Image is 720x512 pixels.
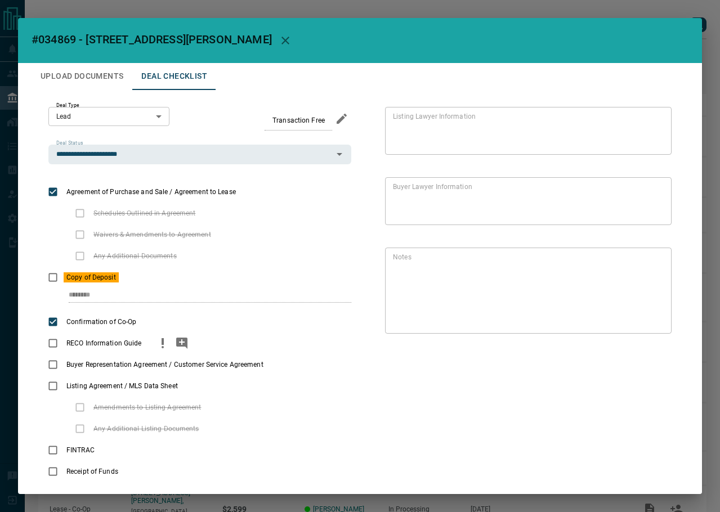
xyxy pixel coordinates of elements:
span: Waivers & Amendments to Agreement [91,230,214,240]
button: Open [332,146,347,162]
span: Listing Agreement / MLS Data Sheet [64,381,181,391]
span: FINTRAC [64,445,97,455]
button: Deal Checklist [132,63,216,90]
span: Amendments to Listing Agreement [91,402,204,412]
label: Deal Status [56,140,83,147]
button: priority [153,333,172,354]
textarea: text field [393,112,659,150]
span: #034869 - [STREET_ADDRESS][PERSON_NAME] [32,33,272,46]
button: add note [172,333,191,354]
div: Lead [48,107,169,126]
button: edit [332,109,351,128]
textarea: text field [393,182,659,221]
button: Upload Documents [32,63,132,90]
span: Copy of Deposit [64,272,119,282]
span: Schedules Outlined in Agreement [91,208,199,218]
input: checklist input [69,288,328,303]
span: RECO Information Guide [64,338,144,348]
span: Any Additional Listing Documents [91,424,202,434]
span: Receipt of Funds [64,466,121,477]
span: Agreement of Purchase and Sale / Agreement to Lease [64,187,239,197]
label: Deal Type [56,102,79,109]
span: Confirmation of Co-Op [64,317,139,327]
span: Buyer Representation Agreement / Customer Service Agreement [64,360,266,370]
span: Any Additional Documents [91,251,180,261]
textarea: text field [393,253,659,329]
